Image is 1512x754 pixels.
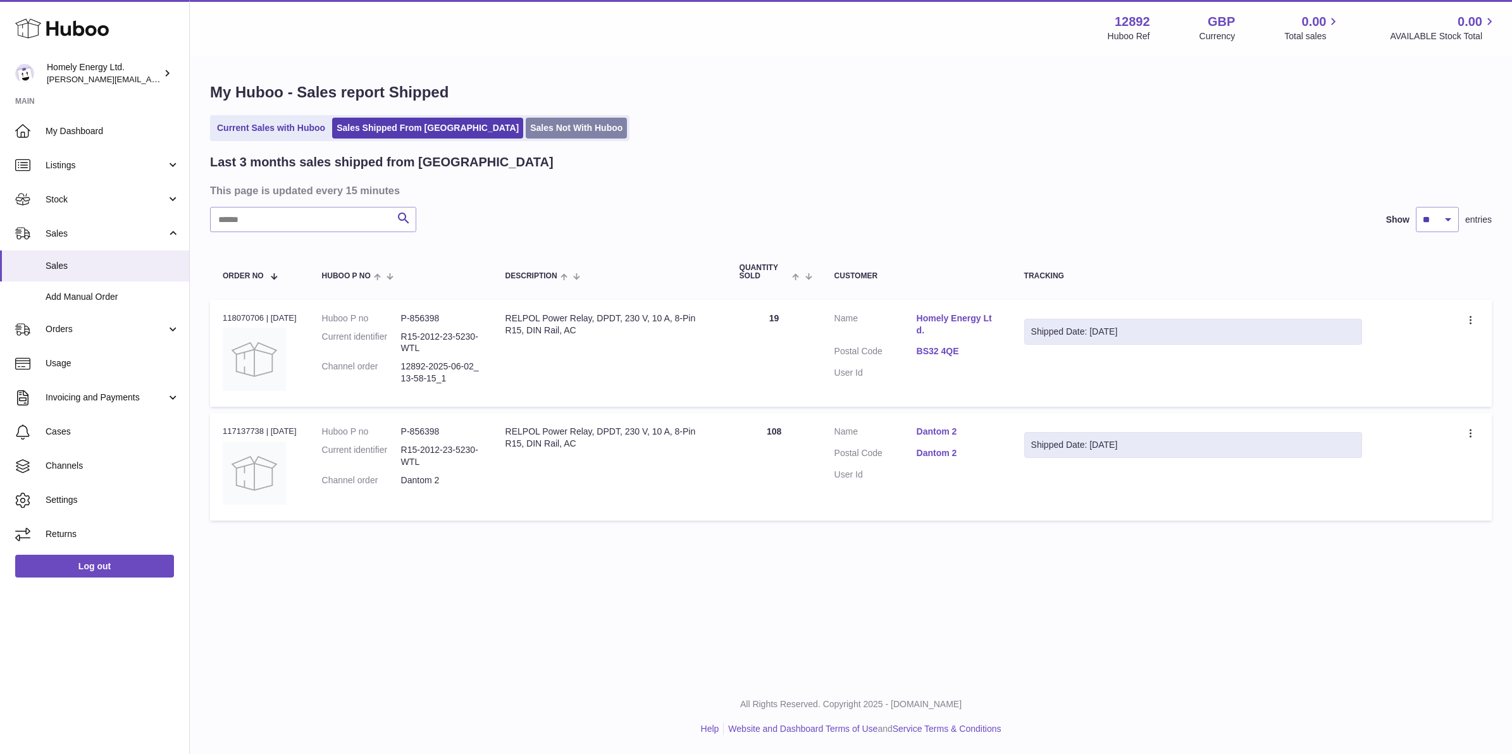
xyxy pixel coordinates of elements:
[223,272,264,280] span: Order No
[46,125,180,137] span: My Dashboard
[46,426,180,438] span: Cases
[401,426,480,438] dd: P-856398
[322,474,401,486] dt: Channel order
[46,260,180,272] span: Sales
[834,345,917,361] dt: Postal Code
[740,264,790,280] span: Quantity Sold
[834,312,917,340] dt: Name
[401,474,480,486] dd: Dantom 2
[15,555,174,578] a: Log out
[46,194,166,206] span: Stock
[701,724,719,734] a: Help
[210,154,554,171] h2: Last 3 months sales shipped from [GEOGRAPHIC_DATA]
[322,444,401,468] dt: Current identifier
[834,426,917,441] dt: Name
[46,291,180,303] span: Add Manual Order
[1108,30,1150,42] div: Huboo Ref
[223,426,297,437] div: 117137738 | [DATE]
[401,444,480,468] dd: R15-2012-23-5230-WTL
[727,300,822,407] td: 19
[505,312,714,337] div: RELPOL Power Relay, DPDT, 230 V, 10 A, 8-Pin R15, DIN Rail, AC
[1386,214,1410,226] label: Show
[917,312,999,337] a: Homely Energy Ltd.
[46,357,180,369] span: Usage
[46,528,180,540] span: Returns
[917,447,999,459] a: Dantom 2
[505,272,557,280] span: Description
[526,118,627,139] a: Sales Not With Huboo
[15,64,34,83] img: matt.whitefoot@evergreen-group.co.uk
[47,61,161,85] div: Homely Energy Ltd.
[505,426,714,450] div: RELPOL Power Relay, DPDT, 230 V, 10 A, 8-Pin R15, DIN Rail, AC
[834,447,917,462] dt: Postal Code
[1284,13,1341,42] a: 0.00 Total sales
[1024,272,1362,280] div: Tracking
[46,494,180,506] span: Settings
[223,312,297,324] div: 118070706 | [DATE]
[322,272,371,280] span: Huboo P no
[46,460,180,472] span: Channels
[893,724,1001,734] a: Service Terms & Conditions
[46,159,166,171] span: Listings
[46,392,166,404] span: Invoicing and Payments
[213,118,330,139] a: Current Sales with Huboo
[210,82,1492,102] h1: My Huboo - Sales report Shipped
[46,228,166,240] span: Sales
[1031,439,1355,451] div: Shipped Date: [DATE]
[401,331,480,355] dd: R15-2012-23-5230-WTL
[1458,13,1482,30] span: 0.00
[332,118,523,139] a: Sales Shipped From [GEOGRAPHIC_DATA]
[1390,13,1497,42] a: 0.00 AVAILABLE Stock Total
[834,272,999,280] div: Customer
[322,331,401,355] dt: Current identifier
[1284,30,1341,42] span: Total sales
[1031,326,1355,338] div: Shipped Date: [DATE]
[200,698,1502,710] p: All Rights Reserved. Copyright 2025 - [DOMAIN_NAME]
[401,361,480,385] dd: 12892-2025-06-02_13-58-15_1
[724,723,1001,735] li: and
[834,469,917,481] dt: User Id
[223,328,286,391] img: no-photo.jpg
[917,426,999,438] a: Dantom 2
[728,724,877,734] a: Website and Dashboard Terms of Use
[834,367,917,379] dt: User Id
[727,413,822,520] td: 108
[47,74,321,84] span: [PERSON_NAME][EMAIL_ADDRESS][PERSON_NAME][DOMAIN_NAME]
[46,323,166,335] span: Orders
[1208,13,1235,30] strong: GBP
[322,361,401,385] dt: Channel order
[1390,30,1497,42] span: AVAILABLE Stock Total
[1199,30,1236,42] div: Currency
[1115,13,1150,30] strong: 12892
[322,312,401,324] dt: Huboo P no
[1302,13,1327,30] span: 0.00
[223,442,286,505] img: no-photo.jpg
[322,426,401,438] dt: Huboo P no
[401,312,480,324] dd: P-856398
[210,183,1489,197] h3: This page is updated every 15 minutes
[917,345,999,357] a: BS32 4QE
[1465,214,1492,226] span: entries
